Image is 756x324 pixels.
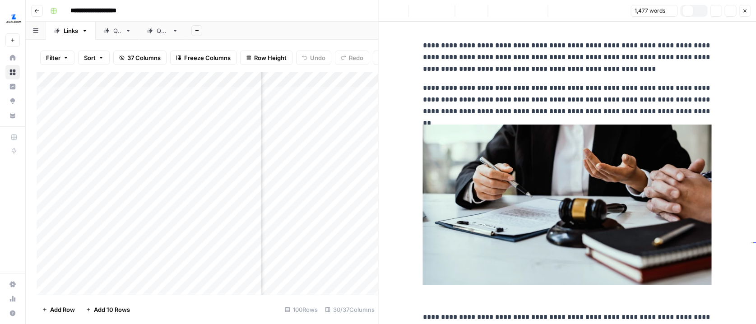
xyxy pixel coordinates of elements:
[5,79,20,94] a: Insights
[170,51,237,65] button: Freeze Columns
[349,53,363,62] span: Redo
[310,53,325,62] span: Undo
[254,53,287,62] span: Row Height
[5,7,20,30] button: Workspace: LegalZoom
[50,305,75,314] span: Add Row
[5,65,20,79] a: Browse
[46,22,96,40] a: Links
[184,53,231,62] span: Freeze Columns
[240,51,292,65] button: Row Height
[37,302,80,317] button: Add Row
[5,10,22,27] img: LegalZoom Logo
[5,51,20,65] a: Home
[296,51,331,65] button: Undo
[94,305,130,314] span: Add 10 Rows
[5,277,20,292] a: Settings
[335,51,369,65] button: Redo
[64,26,78,35] div: Links
[5,306,20,320] button: Help + Support
[631,5,677,17] button: 1,477 words
[157,26,168,35] div: QA2
[84,53,96,62] span: Sort
[113,26,121,35] div: QA
[321,302,378,317] div: 30/37 Columns
[635,7,665,15] span: 1,477 words
[80,302,135,317] button: Add 10 Rows
[5,292,20,306] a: Usage
[46,53,60,62] span: Filter
[5,108,20,123] a: Your Data
[40,51,74,65] button: Filter
[127,53,161,62] span: 37 Columns
[96,22,139,40] a: QA
[113,51,167,65] button: 37 Columns
[5,94,20,108] a: Opportunities
[78,51,110,65] button: Sort
[139,22,186,40] a: QA2
[281,302,321,317] div: 100 Rows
